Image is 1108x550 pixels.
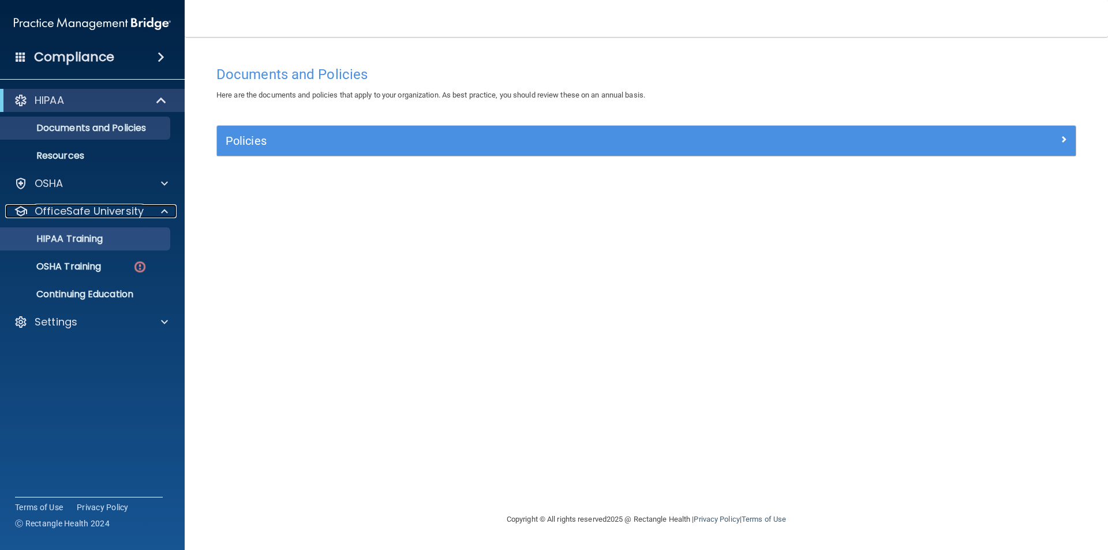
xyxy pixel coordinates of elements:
p: Documents and Policies [8,122,165,134]
span: Here are the documents and policies that apply to your organization. As best practice, you should... [216,91,645,99]
a: Terms of Use [742,515,786,523]
a: Terms of Use [15,502,63,513]
span: Ⓒ Rectangle Health 2024 [15,518,110,529]
a: Privacy Policy [77,502,129,513]
div: Copyright © All rights reserved 2025 @ Rectangle Health | | [436,501,857,538]
p: Settings [35,315,77,329]
a: Settings [14,315,168,329]
a: Policies [226,132,1067,150]
h4: Compliance [34,49,114,65]
h5: Policies [226,134,852,147]
p: HIPAA Training [8,233,103,245]
a: OSHA [14,177,168,190]
p: HIPAA [35,93,64,107]
p: Resources [8,150,165,162]
a: HIPAA [14,93,167,107]
p: OSHA Training [8,261,101,272]
img: PMB logo [14,12,171,35]
p: OSHA [35,177,63,190]
img: danger-circle.6113f641.png [133,260,147,274]
p: OfficeSafe University [35,204,144,218]
a: OfficeSafe University [14,204,168,218]
p: Continuing Education [8,289,165,300]
h4: Documents and Policies [216,67,1076,82]
a: Privacy Policy [694,515,739,523]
